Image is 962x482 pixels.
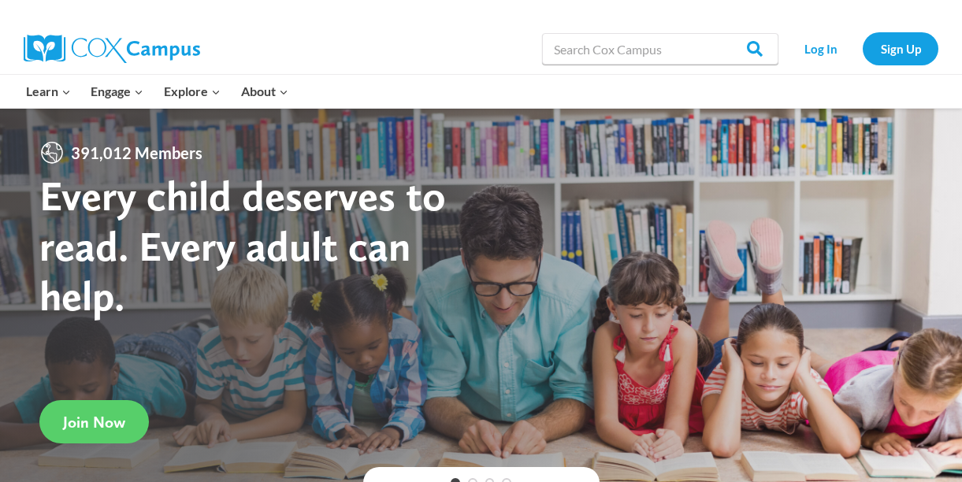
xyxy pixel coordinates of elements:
[39,170,446,321] strong: Every child deserves to read. Every adult can help.
[63,413,125,432] span: Join Now
[16,75,298,108] nav: Primary Navigation
[863,32,938,65] a: Sign Up
[91,81,143,102] span: Engage
[241,81,288,102] span: About
[542,33,778,65] input: Search Cox Campus
[786,32,938,65] nav: Secondary Navigation
[65,140,209,165] span: 391,012 Members
[786,32,855,65] a: Log In
[24,35,200,63] img: Cox Campus
[26,81,71,102] span: Learn
[39,400,149,443] a: Join Now
[164,81,221,102] span: Explore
